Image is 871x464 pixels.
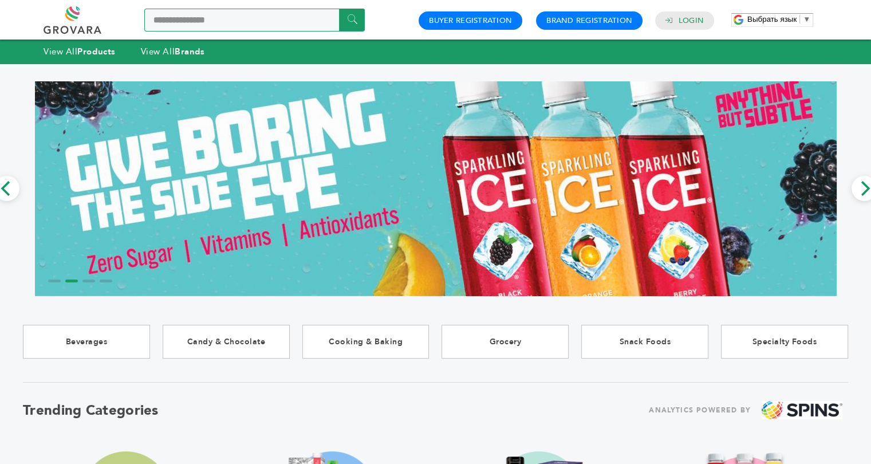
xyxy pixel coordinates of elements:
a: Snack Foods [581,325,708,359]
a: Beverages [23,325,150,359]
a: View AllBrands [141,46,205,57]
span: ▼ [803,15,810,23]
a: Grocery [442,325,569,359]
input: Search a product or brand... [144,9,365,32]
a: Cooking & Baking [302,325,429,359]
li: Page dot 1 [48,280,61,282]
a: View AllProducts [44,46,116,57]
a: Specialty Foods [721,325,848,359]
strong: Products [77,46,115,57]
span: ANALYTICS POWERED BY [649,403,751,418]
li: Page dot 2 [65,280,78,282]
span: ​ [799,15,800,23]
a: Brand Registration [546,15,632,26]
li: Page dot 3 [82,280,95,282]
a: Buyer Registration [429,15,512,26]
strong: Brands [175,46,204,57]
h2: Trending Categories [23,401,159,420]
a: Login [679,15,704,26]
span: Выбрать язык [747,15,797,23]
li: Page dot 4 [100,280,112,282]
a: Выбрать язык​ [747,15,810,23]
img: Marketplace Top Banner 2 [35,63,837,314]
a: Candy & Chocolate [163,325,290,359]
img: spins.png [762,401,842,420]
